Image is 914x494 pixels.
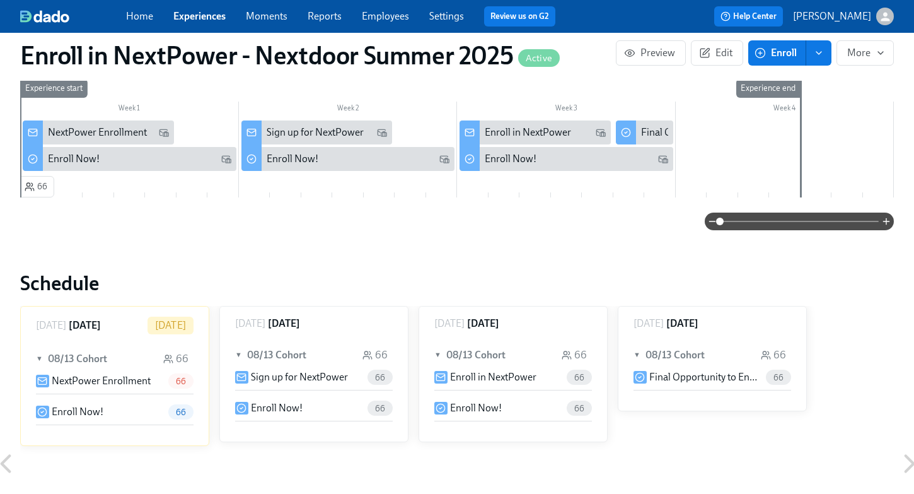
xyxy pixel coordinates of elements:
p: Enroll Now! [450,401,502,415]
a: Home [126,10,153,22]
div: Sign up for NextPower [267,126,364,139]
p: [DATE] [434,317,465,331]
span: Help Center [720,10,777,23]
span: 66 [567,373,592,382]
button: Edit [691,40,743,66]
div: Enroll Now! [23,147,236,171]
a: Moments [246,10,287,22]
h6: [DATE] [268,317,300,331]
p: Enroll in NextPower [450,370,536,384]
span: 66 [367,404,393,413]
span: 66 [567,404,592,413]
a: Reports [308,10,342,22]
div: NextPower Enrollment [23,121,174,144]
div: Week 4 [676,102,894,118]
div: Enroll in NextPower [485,126,571,139]
button: Preview [616,40,686,66]
p: [PERSON_NAME] [793,9,871,23]
span: Enroll [757,47,797,59]
svg: Work Email [658,154,668,164]
div: Sign up for NextPower [241,121,393,144]
span: ▼ [633,348,642,362]
button: Help Center [714,6,783,26]
button: [PERSON_NAME] [793,8,894,25]
h2: Schedule [20,271,894,296]
p: Enroll Now! [251,401,303,415]
div: 66 [562,348,587,362]
div: Enroll Now! [267,152,318,166]
p: NextPower Enrollment [52,374,151,388]
div: Enroll Now! [241,147,455,171]
p: [DATE] [235,317,265,331]
span: 66 [766,373,791,382]
button: enroll [806,40,831,66]
h6: [DATE] [69,319,101,332]
svg: Work Email [159,127,169,138]
div: Final Opportunity to Enroll in NextPower [641,126,816,139]
div: 66 [761,348,786,362]
div: Week 2 [239,102,458,118]
div: Enroll Now! [485,152,536,166]
div: Enroll Now! [48,152,100,166]
div: Experience start [20,79,88,98]
p: [DATE] [633,317,664,331]
a: Settings [429,10,464,22]
p: Enroll Now! [52,405,103,419]
div: Enroll Now! [460,147,673,171]
a: Experiences [173,10,226,22]
div: NextPower Enrollment [48,126,147,139]
button: More [836,40,894,66]
div: Final Opportunity to Enroll in NextPower [616,121,673,144]
span: ▼ [434,348,443,362]
div: Week 3 [457,102,676,118]
span: 66 [367,373,393,382]
a: dado [20,10,126,23]
span: Edit [702,47,732,59]
p: Sign up for NextPower [251,370,348,384]
h6: 08/13 Cohort [446,348,506,362]
svg: Work Email [596,127,606,138]
div: Enroll in NextPower [460,121,611,144]
svg: Work Email [439,154,449,164]
span: Active [518,54,560,63]
p: [DATE] [36,319,66,332]
span: More [847,47,883,59]
p: [DATE] [155,319,186,332]
span: Preview [627,47,675,59]
a: Review us on G2 [490,10,549,23]
span: 66 [168,377,194,386]
div: Week 1 [20,102,239,118]
h1: Enroll in NextPower - Nextdoor Summer 2025 [20,40,560,71]
p: Final Opportunity to Enroll in NextPower [649,370,761,384]
svg: Work Email [221,154,231,164]
h6: 08/13 Cohort [48,352,107,366]
img: dado [20,10,69,23]
h6: 08/13 Cohort [247,348,306,362]
svg: Work Email [377,127,387,138]
div: 66 [362,348,388,362]
a: Employees [362,10,409,22]
h6: [DATE] [666,317,698,331]
button: Enroll [748,40,806,66]
div: Experience end [736,79,801,98]
h6: [DATE] [467,317,499,331]
h6: 08/13 Cohort [645,348,705,362]
button: Review us on G2 [484,6,555,26]
div: 66 [163,352,188,366]
span: ▼ [36,352,45,366]
span: 66 [168,408,194,417]
span: ▼ [235,348,244,362]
